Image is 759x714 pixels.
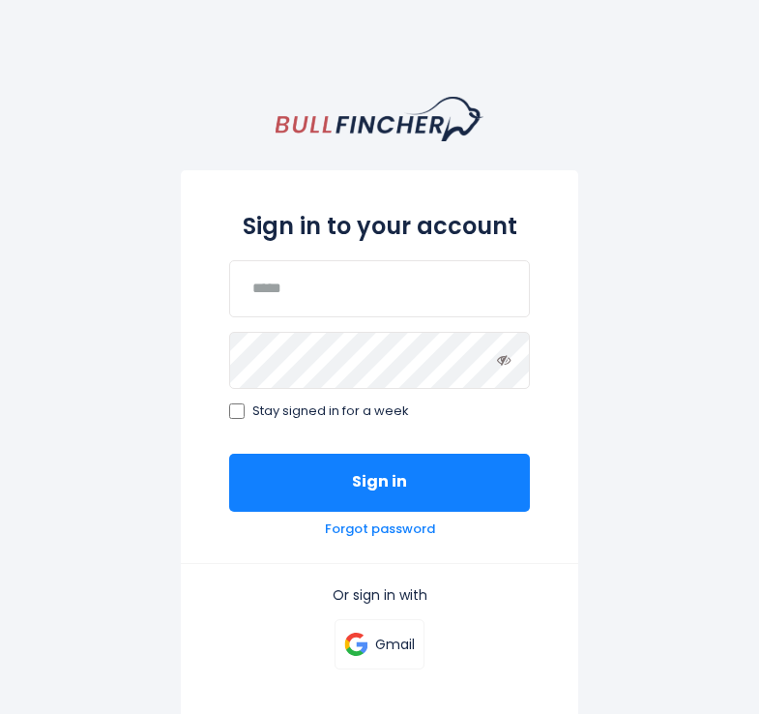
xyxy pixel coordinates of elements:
[229,213,530,241] h2: Sign in to your account
[325,521,435,538] a: Forgot password
[229,403,245,419] input: Stay signed in for a week
[229,454,530,512] button: Sign in
[276,97,483,141] a: homepage
[335,619,425,669] a: Gmail
[375,636,415,653] p: Gmail
[229,586,530,604] p: Or sign in with
[252,403,409,420] span: Stay signed in for a week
